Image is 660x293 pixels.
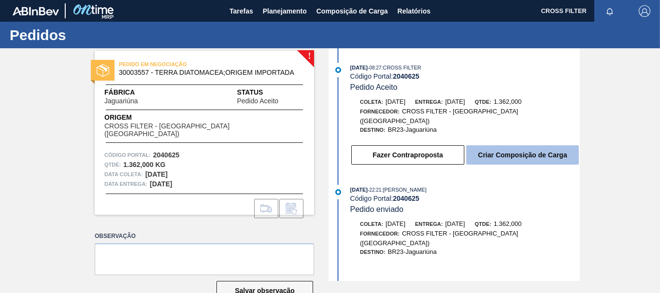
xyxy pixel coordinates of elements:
img: status [97,64,109,77]
span: CROSS FILTER - [GEOGRAPHIC_DATA] ([GEOGRAPHIC_DATA]) [360,108,518,125]
span: Pedido Aceito [350,83,398,91]
label: Observação [95,229,314,243]
h1: Pedidos [10,29,181,41]
span: Qtde: [474,221,491,227]
span: Qtde : [104,160,121,169]
div: Código Portal: [350,72,580,80]
button: Criar Composição de Carga [466,145,579,165]
span: [DATE] [445,220,465,227]
span: Jaguariúna [104,98,138,105]
span: - 22:21 [368,187,381,193]
span: Destino: [360,249,386,255]
span: Coleta: [360,99,383,105]
button: Notificações [594,4,625,18]
div: Código Portal: [350,195,580,202]
button: Fazer Contraproposta [351,145,464,165]
span: [DATE] [445,98,465,105]
span: Destino: [360,127,386,133]
span: Pedido enviado [350,205,403,213]
span: [DATE] [350,187,368,193]
strong: [DATE] [150,180,172,188]
span: : CROSS FILTER [381,65,421,70]
span: Status [237,87,304,98]
span: [DATE] [350,65,368,70]
span: BR23-Jaguariúna [388,126,437,133]
span: PEDIDO EM NEGOCIAÇÃO [119,59,254,69]
span: Composição de Carga [316,5,388,17]
span: Fornecedor: [360,231,400,237]
img: TNhmsLtSVTkK8tSr43FrP2fwEKptu5GPRR3wAAAABJRU5ErkJggg== [13,7,59,15]
strong: 2040625 [393,72,419,80]
strong: 1.362,000 KG [123,161,165,168]
span: Pedido Aceito [237,98,278,105]
span: Qtde: [474,99,491,105]
span: Relatórios [398,5,430,17]
span: [DATE] [386,98,405,105]
div: Informar alteração no pedido [279,199,303,218]
strong: 2040625 [393,195,419,202]
span: 1.362,000 [494,220,522,227]
img: atual [335,189,341,195]
span: BR23-Jaguariúna [388,248,437,255]
span: Entrega: [415,221,443,227]
span: Data coleta: [104,169,143,179]
img: atual [335,67,341,73]
div: Ir para Composição de Carga [254,199,278,218]
span: Coleta: [360,221,383,227]
span: Fábrica [104,87,168,98]
span: Tarefas [230,5,253,17]
span: CROSS FILTER - [GEOGRAPHIC_DATA] ([GEOGRAPHIC_DATA]) [104,123,304,138]
span: Planejamento [263,5,307,17]
span: Origem [104,112,304,123]
strong: [DATE] [145,170,168,178]
span: Código Portal: [104,150,151,160]
span: - 08:27 [368,65,381,70]
strong: 2040625 [153,151,180,159]
span: Entrega: [415,99,443,105]
span: Fornecedor: [360,109,400,114]
span: 30003557 - TERRA DIATOMACEA;ORIGEM IMPORTADA [119,69,294,76]
span: [DATE] [386,220,405,227]
img: Logout [639,5,650,17]
span: Data entrega: [104,179,147,189]
span: 1.362,000 [494,98,522,105]
span: CROSS FILTER - [GEOGRAPHIC_DATA] ([GEOGRAPHIC_DATA]) [360,230,518,247]
span: : [PERSON_NAME] [381,187,427,193]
